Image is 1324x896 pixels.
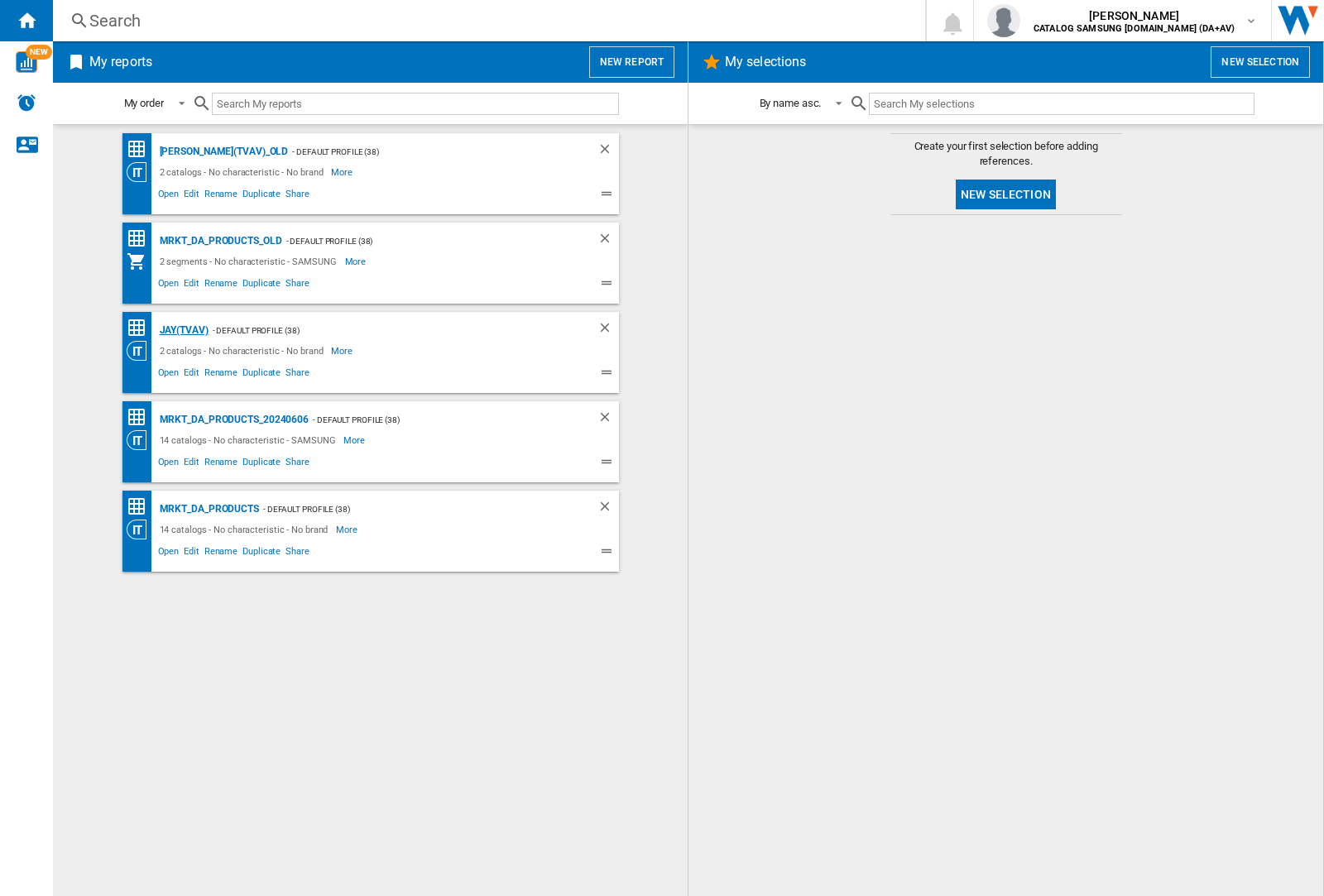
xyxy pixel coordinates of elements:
[156,162,332,182] div: 2 catalogs - No characteristic - No brand
[202,544,240,563] span: Rename
[202,186,240,206] span: Rename
[283,186,312,206] span: Share
[240,365,283,385] span: Duplicate
[331,162,355,182] span: More
[202,276,240,295] span: Rename
[722,46,809,78] h2: My selections
[869,93,1254,115] input: Search My selections
[127,496,156,517] div: Price Matrix
[156,141,289,162] div: [PERSON_NAME](TVAV)_old
[89,9,882,32] div: Search
[597,320,619,341] div: Delete
[156,186,182,206] span: Open
[589,46,674,78] button: New report
[202,454,240,474] span: Rename
[209,320,564,341] div: - Default profile (38)
[17,93,36,113] img: alerts-logo.svg
[156,544,182,563] span: Open
[240,276,283,295] span: Duplicate
[259,499,564,520] div: - Default profile (38)
[181,186,202,206] span: Edit
[202,365,240,385] span: Rename
[127,407,156,428] div: Price Matrix
[240,544,283,563] span: Duplicate
[212,93,619,115] input: Search My reports
[336,520,360,539] span: More
[127,228,156,249] div: Price Matrix
[127,430,156,450] div: Category View
[16,51,37,73] img: wise-card.svg
[597,499,619,520] div: Delete
[156,430,344,450] div: 14 catalogs - No characteristic - SAMSUNG
[156,231,282,252] div: MRKT_DA_PRODUCTS_OLD
[127,341,156,361] div: Category View
[156,454,182,474] span: Open
[181,276,202,295] span: Edit
[181,544,202,563] span: Edit
[156,520,337,539] div: 14 catalogs - No characteristic - No brand
[283,544,312,563] span: Share
[1034,7,1235,24] span: [PERSON_NAME]
[127,318,156,338] div: Price Matrix
[156,499,259,520] div: MRKT_DA_PRODUCTS
[597,410,619,430] div: Delete
[156,252,345,271] div: 2 segments - No characteristic - SAMSUNG
[127,520,156,539] div: Category View
[240,186,283,206] span: Duplicate
[309,410,564,430] div: - Default profile (38)
[343,430,367,450] span: More
[283,276,312,295] span: Share
[345,252,369,271] span: More
[156,320,209,341] div: JAY(TVAV)
[181,365,202,385] span: Edit
[26,45,52,60] span: NEW
[288,141,564,162] div: - Default profile (38)
[127,139,156,160] div: Price Matrix
[760,97,822,109] div: By name asc.
[597,141,619,162] div: Delete
[156,276,182,295] span: Open
[987,4,1020,37] img: profile.jpg
[240,454,283,474] span: Duplicate
[156,365,182,385] span: Open
[283,365,312,385] span: Share
[1211,46,1310,78] button: New selection
[282,231,564,252] div: - Default profile (38)
[956,180,1056,209] button: New selection
[283,454,312,474] span: Share
[156,410,309,430] div: MRKT_DA_PRODUCTS_20240606
[127,252,156,271] div: My Assortment
[890,139,1122,169] span: Create your first selection before adding references.
[181,454,202,474] span: Edit
[127,162,156,182] div: Category View
[1034,23,1235,34] b: CATALOG SAMSUNG [DOMAIN_NAME] (DA+AV)
[156,341,332,361] div: 2 catalogs - No characteristic - No brand
[331,341,355,361] span: More
[597,231,619,252] div: Delete
[86,46,156,78] h2: My reports
[124,97,164,109] div: My order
